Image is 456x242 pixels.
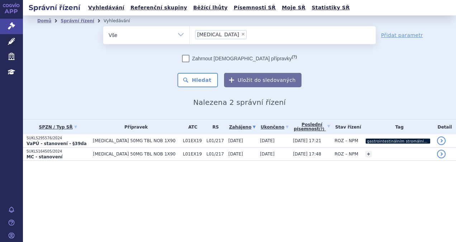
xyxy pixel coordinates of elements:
a: Správní řízení [61,18,94,23]
label: Zahrnout [DEMOGRAPHIC_DATA] přípravky [182,55,297,62]
th: ATC [179,120,203,134]
span: L01/217 [206,138,225,143]
a: Referenční skupiny [128,3,189,13]
button: Hledat [177,73,218,87]
a: Písemnosti SŘ [232,3,278,13]
span: L01EX19 [183,138,203,143]
a: detail [437,150,446,158]
th: Přípravek [89,120,179,134]
span: [DATE] 17:21 [293,138,321,143]
span: [DATE] 17:48 [293,152,321,157]
th: Tag [362,120,433,134]
span: [DATE] [260,138,275,143]
abbr: (?) [319,127,324,131]
th: Detail [433,120,456,134]
strong: MC - stanovení [27,154,62,159]
p: SUKLS164505/2024 [27,149,89,154]
a: Domů [37,18,51,23]
a: Běžící lhůty [191,3,230,13]
span: ROZ – NPM [334,152,358,157]
span: ROZ – NPM [334,138,358,143]
span: [MEDICAL_DATA] [197,32,239,37]
p: SUKLS295576/2024 [27,136,89,141]
a: Vyhledávání [86,3,127,13]
a: Ukončeno [260,122,289,132]
a: Poslednípísemnost(?) [293,120,331,134]
a: Zahájeno [228,122,256,132]
span: Nalezena 2 správní řízení [193,98,286,107]
span: [DATE] [260,152,275,157]
a: + [365,151,372,157]
strong: VaPÚ - stanovení - §39da [27,141,87,146]
button: Uložit do sledovaných [224,73,301,87]
span: L01EX19 [183,152,203,157]
th: Stav řízení [331,120,362,134]
span: L01/217 [206,152,225,157]
li: Vyhledávání [104,15,139,26]
a: Statistiky SŘ [309,3,352,13]
h2: Správní řízení [23,3,86,13]
span: [MEDICAL_DATA] 50MG TBL NOB 1X90 [93,138,179,143]
span: [DATE] [228,152,243,157]
a: detail [437,136,446,145]
span: × [241,32,245,36]
input: [MEDICAL_DATA] [249,30,253,39]
i: gastrointestinálním stromálním tumorem [366,139,430,144]
span: [MEDICAL_DATA] 50MG TBL NOB 1X90 [93,152,179,157]
a: SPZN / Typ SŘ [27,122,89,132]
span: [DATE] [228,138,243,143]
th: RS [203,120,225,134]
a: Moje SŘ [280,3,308,13]
abbr: (?) [292,55,297,59]
a: Přidat parametr [381,32,423,39]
